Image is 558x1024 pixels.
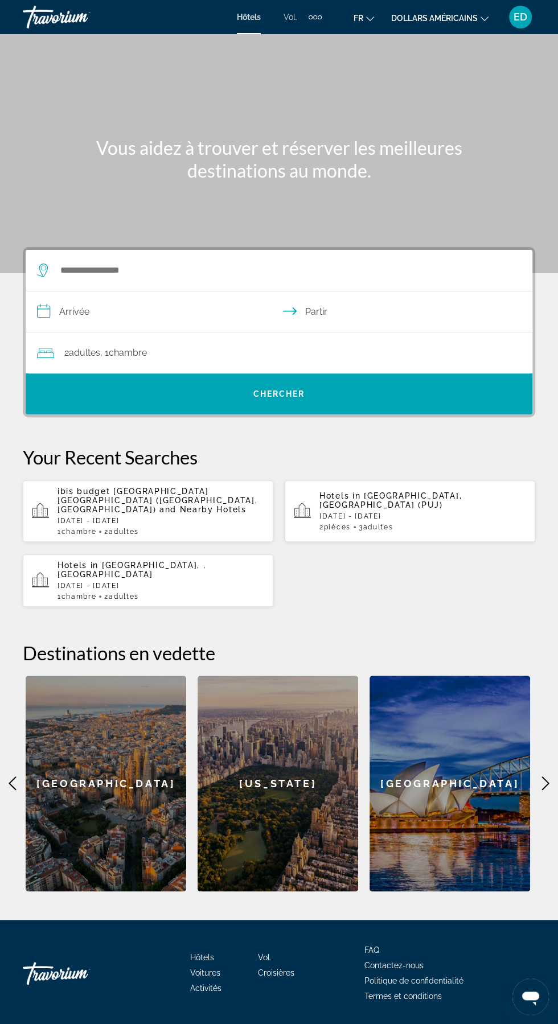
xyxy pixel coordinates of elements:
button: Recherche [26,373,532,414]
span: Hotels in [319,491,360,500]
span: 2 [104,528,138,536]
button: Changer de devise [391,10,489,26]
a: Termes et conditions [364,992,442,1001]
font: adultes [69,347,100,358]
font: ED [514,11,527,23]
span: and Nearby Hotels [159,505,247,514]
button: Voyageurs : 2 adultes, 0 enfants [26,332,532,373]
p: [DATE] - [DATE] [58,582,264,590]
span: 2 [104,593,138,601]
span: Chambre [61,593,97,601]
div: [GEOGRAPHIC_DATA] [370,676,530,891]
span: pièces [324,523,351,531]
h2: Destinations en vedette [23,641,535,664]
button: Hotels in [GEOGRAPHIC_DATA], , [GEOGRAPHIC_DATA][DATE] - [DATE]1Chambre2Adultes [23,554,273,607]
a: Hôtels [237,13,261,22]
font: Vous aidez à trouver et réserver les meilleures destinations au monde. [96,137,462,182]
a: Rentrer à la maison [23,956,137,990]
button: Sélectionnez la date d'arrivée et de départ [26,291,532,332]
a: Politique de confidentialité [364,976,463,985]
a: Travorium [23,2,137,32]
span: Adultes [109,528,139,536]
button: ibis budget [GEOGRAPHIC_DATA] [GEOGRAPHIC_DATA] ([GEOGRAPHIC_DATA], [GEOGRAPHIC_DATA]) and Nearby... [23,480,273,542]
font: Chambre [109,347,147,358]
span: [GEOGRAPHIC_DATA], , [GEOGRAPHIC_DATA] [58,561,206,579]
span: Hotels in [58,561,99,570]
font: , 1 [100,347,109,358]
font: fr [354,14,363,23]
span: [GEOGRAPHIC_DATA], [GEOGRAPHIC_DATA] (PUJ) [319,491,462,509]
button: Hotels in [GEOGRAPHIC_DATA], [GEOGRAPHIC_DATA] (PUJ)[DATE] - [DATE]2pièces3Adultes [285,480,535,542]
span: Chambre [61,528,97,536]
button: Éléments de navigation supplémentaires [309,8,322,26]
font: Chercher [253,389,305,398]
span: ibis budget [GEOGRAPHIC_DATA] [GEOGRAPHIC_DATA] ([GEOGRAPHIC_DATA], [GEOGRAPHIC_DATA]) [58,487,257,514]
p: [DATE] - [DATE] [58,517,264,525]
span: Adultes [109,593,139,601]
a: Croisières [258,968,294,977]
div: Widget de recherche [26,250,532,414]
div: [GEOGRAPHIC_DATA] [26,676,186,891]
a: Vol. [284,13,297,22]
a: New York[US_STATE] [198,676,358,891]
div: [US_STATE] [198,676,358,891]
button: Changer de langue [354,10,374,26]
a: Vol. [258,953,272,962]
span: 1 [58,593,96,601]
span: Adultes [363,523,393,531]
a: Sydney[GEOGRAPHIC_DATA] [370,676,530,891]
a: FAQ [364,945,379,955]
a: Activités [190,984,221,993]
span: 3 [359,523,393,531]
span: 2 [319,523,351,531]
iframe: Bouton de lancement de la fenêtre de messagerie [512,978,549,1015]
font: 2 [64,347,69,358]
font: dollars américains [391,14,478,23]
p: [DATE] - [DATE] [319,512,526,520]
a: Contactez-nous [364,961,424,970]
span: 1 [58,528,96,536]
a: Barcelona[GEOGRAPHIC_DATA] [26,676,186,891]
a: Voitures [190,968,220,977]
input: Rechercher une destination hôtelière [59,262,504,279]
button: Menu utilisateur [506,5,535,29]
p: Your Recent Searches [23,446,535,468]
a: Hôtels [190,953,214,962]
